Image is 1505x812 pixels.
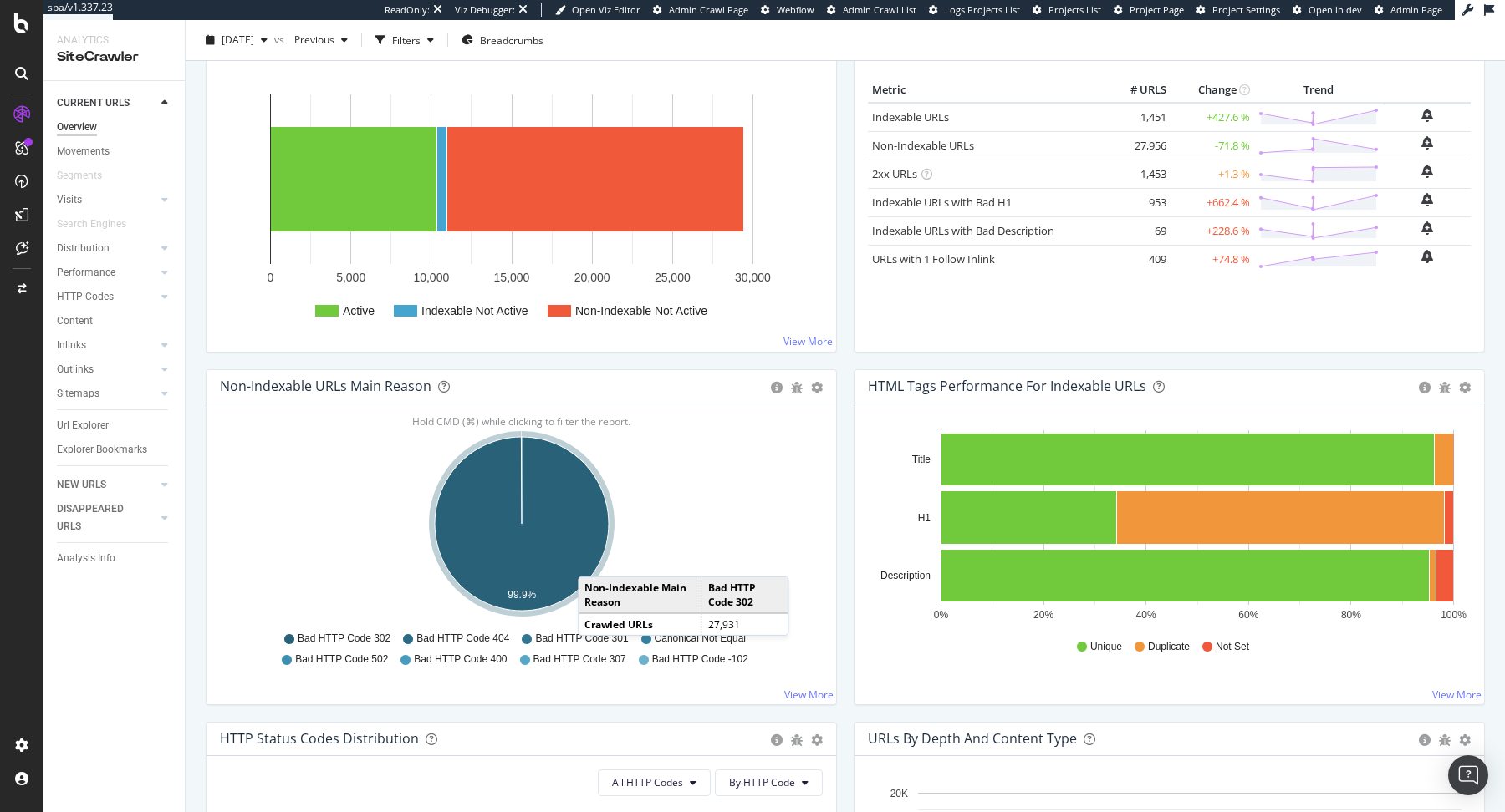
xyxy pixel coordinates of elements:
[413,271,449,284] text: 10,000
[912,454,931,465] text: Title
[1171,78,1254,103] th: Change
[872,195,1012,210] a: Indexable URLs with Bad H1
[343,304,375,317] text: Active
[868,378,1146,394] div: HTML Tags Performance for Indexable URLs
[1104,131,1171,160] td: 27,956
[57,288,156,306] a: HTTP Codes
[783,334,833,348] a: View More
[791,382,803,393] div: bug
[416,632,509,646] span: Bad HTTP Code 404
[57,167,102,185] div: Segments
[57,441,173,459] a: Explorer Bookmarks
[1171,216,1254,245] td: +228.6 %
[945,3,1020,16] span: Logs Projects List
[1432,688,1482,702] a: View More
[220,378,431,394] div: Non-Indexable URLs Main Reason
[572,3,640,16] span: Open Viz Editor
[811,382,823,393] div: gear
[288,33,334,47] span: Previous
[57,550,115,567] div: Analysis Info
[579,577,701,613] td: Non-Indexable Main Reason
[298,632,390,646] span: Bad HTTP Code 302
[655,632,746,646] span: Canonical Not Equal
[579,613,701,635] td: Crawled URLs
[268,271,274,284] text: 0
[57,264,115,282] div: Performance
[274,33,288,47] span: vs
[535,632,628,646] span: Bad HTTP Code 301
[880,570,931,581] text: Description
[1130,3,1184,16] span: Project Page
[57,240,156,257] a: Distribution
[508,589,536,601] text: 99.9%
[1104,78,1171,103] th: # URLS
[872,166,917,181] a: 2xx URLs
[392,33,421,47] div: Filters
[1148,640,1190,654] span: Duplicate
[414,652,507,667] span: Bad HTTP Code 400
[655,271,691,284] text: 25,000
[868,730,1077,747] div: URLs by Depth and Content Type
[480,33,543,47] span: Breadcrumbs
[771,382,783,393] div: circle-info
[1104,103,1171,132] td: 1,451
[57,550,173,567] a: Analysis Info
[199,27,274,53] button: [DATE]
[220,430,824,624] svg: A chart.
[1033,3,1101,17] a: Projects List
[575,304,707,317] text: Non-Indexable Not Active
[827,3,916,17] a: Admin Crawl List
[57,476,156,494] a: NEW URLS
[57,417,109,434] div: Url Explorer
[1171,131,1254,160] td: -71.8 %
[1439,382,1451,393] div: bug
[421,304,528,317] text: Indexable Not Active
[57,33,171,48] div: Analytics
[57,191,82,209] div: Visits
[811,734,823,746] div: gear
[598,769,711,796] button: All HTTP Codes
[1459,734,1471,746] div: gear
[57,476,106,494] div: NEW URLS
[57,385,99,403] div: Sitemaps
[220,78,824,338] div: A chart.
[1196,3,1280,17] a: Project Settings
[57,48,171,67] div: SiteCrawler
[1421,165,1433,178] div: bell-plus
[57,143,110,160] div: Movements
[761,3,814,17] a: Webflow
[57,216,126,233] div: Search Engines
[1104,216,1171,245] td: 69
[455,3,515,17] div: Viz Debugger:
[1171,160,1254,188] td: +1.3 %
[934,609,949,621] text: 0%
[1048,3,1101,16] span: Projects List
[872,109,949,124] a: Indexable URLs
[1421,136,1433,150] div: bell-plus
[385,3,430,17] div: ReadOnly:
[57,361,94,378] div: Outlinks
[1421,193,1433,206] div: bell-plus
[1459,382,1471,393] div: gear
[57,361,156,378] a: Outlinks
[701,577,788,613] td: Bad HTTP Code 302
[295,652,388,667] span: Bad HTTP Code 502
[715,769,823,796] button: By HTTP Code
[369,27,441,53] button: Filters
[612,775,683,789] span: All HTTP Codes
[57,240,110,257] div: Distribution
[57,337,156,354] a: Inlinks
[1390,3,1442,16] span: Admin Page
[669,3,748,16] span: Admin Crawl Page
[1254,78,1383,103] th: Trend
[652,652,748,667] span: Bad HTTP Code -102
[1309,3,1362,16] span: Open in dev
[57,94,130,112] div: CURRENT URLS
[57,167,119,185] a: Segments
[1212,3,1280,16] span: Project Settings
[868,430,1472,624] svg: A chart.
[1104,188,1171,216] td: 953
[1293,3,1362,17] a: Open in dev
[653,3,748,17] a: Admin Crawl Page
